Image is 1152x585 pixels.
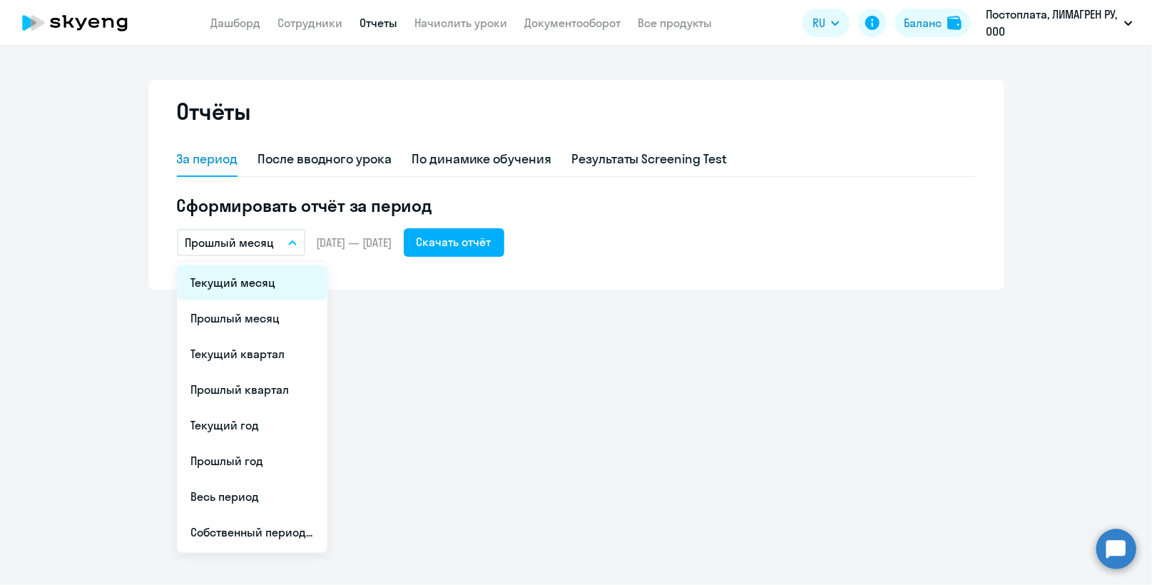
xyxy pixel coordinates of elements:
div: Скачать отчёт [417,233,491,250]
button: RU [802,9,850,37]
a: Отчеты [360,16,398,30]
p: Прошлый месяц [185,234,275,251]
a: Начислить уроки [415,16,508,30]
img: balance [947,16,962,30]
h5: Сформировать отчёт за период [177,194,976,217]
h2: Отчёты [177,97,251,126]
p: Постоплата, ЛИМАГРЕН РУ, ООО [986,6,1118,40]
button: Постоплата, ЛИМАГРЕН РУ, ООО [979,6,1140,40]
a: Дашборд [211,16,261,30]
a: Сотрудники [278,16,343,30]
a: Документооборот [525,16,621,30]
button: Балансbalance [895,9,970,37]
a: Все продукты [638,16,713,30]
button: Прошлый месяц [177,229,305,256]
ul: RU [177,262,327,553]
span: RU [812,14,825,31]
div: За период [177,150,238,168]
div: Результаты Screening Test [571,150,727,168]
div: По динамике обучения [412,150,551,168]
div: После вводного урока [258,150,392,168]
button: Скачать отчёт [404,228,504,257]
div: Баланс [904,14,942,31]
span: [DATE] — [DATE] [317,235,392,250]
